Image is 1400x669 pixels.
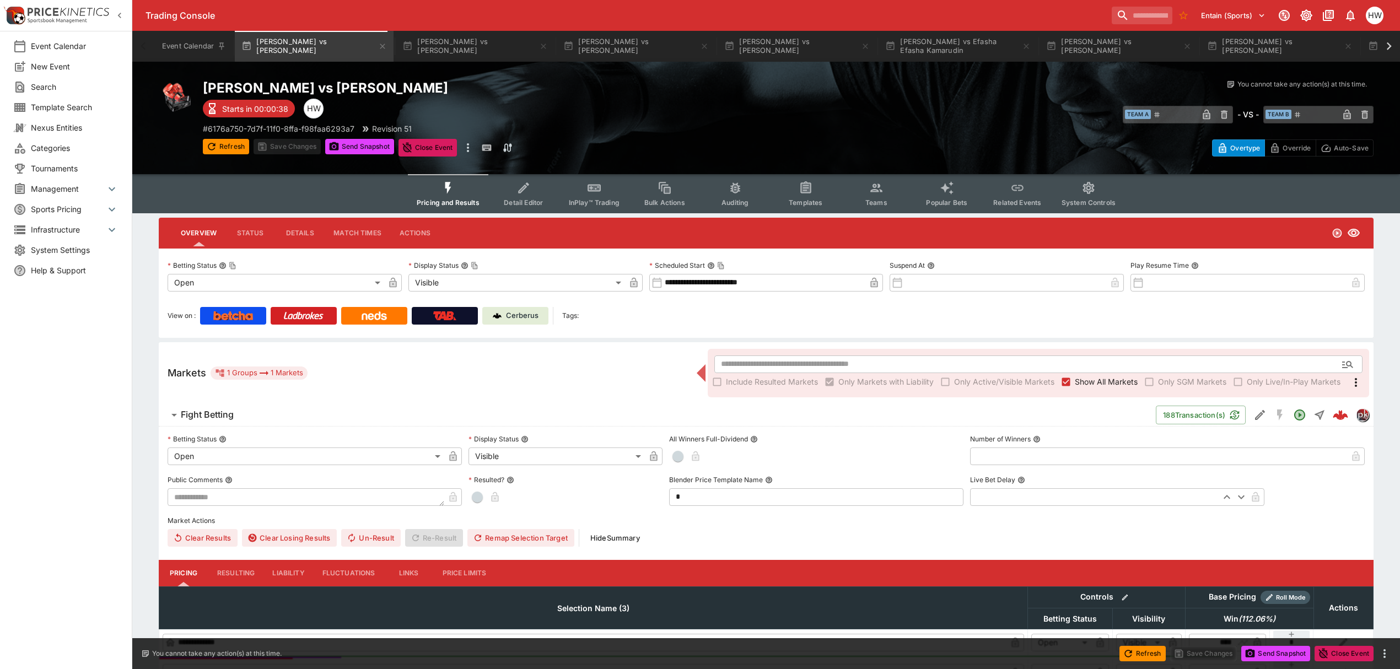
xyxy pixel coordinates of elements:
[208,560,263,586] button: Resulting
[471,262,478,269] button: Copy To Clipboard
[203,139,249,154] button: Refresh
[669,434,748,444] p: All Winners Full-Dividend
[31,224,105,235] span: Infrastructure
[31,183,105,195] span: Management
[1347,226,1360,240] svg: Visible
[390,220,440,246] button: Actions
[726,376,818,387] span: Include Resulted Markets
[1191,262,1199,269] button: Play Resume Time
[181,409,234,420] h6: Fight Betting
[399,139,457,157] button: Close Event
[865,198,887,207] span: Teams
[1075,376,1138,387] span: Show All Markets
[1237,109,1259,120] h6: - VS -
[168,475,223,484] p: Public Comments
[168,512,1365,529] label: Market Actions
[225,220,275,246] button: Status
[1270,405,1290,425] button: SGM Disabled
[408,261,459,270] p: Display Status
[1261,591,1310,604] div: Show/hide Price Roll mode configuration.
[1062,198,1116,207] span: System Controls
[159,79,194,115] img: boxing.png
[718,31,876,62] button: [PERSON_NAME] vs [PERSON_NAME]
[644,198,685,207] span: Bulk Actions
[1316,139,1374,157] button: Auto-Save
[469,475,504,484] p: Resulted?
[362,311,386,320] img: Neds
[405,529,463,547] span: Re-Result
[1338,354,1358,374] button: Open
[229,262,236,269] button: Copy To Clipboard
[31,101,119,113] span: Template Search
[954,376,1054,387] span: Only Active/Visible Markets
[1194,7,1272,24] button: Select Tenant
[506,310,539,321] p: Cerberus
[545,602,642,615] span: Selection Name (3)
[1332,228,1343,239] svg: Open
[222,103,288,115] p: Starts in 00:00:38
[1349,376,1363,389] svg: More
[433,311,456,320] img: TabNZ
[482,307,548,325] a: Cerberus
[275,220,325,246] button: Details
[408,274,625,292] div: Visible
[1293,408,1306,422] svg: Open
[970,434,1031,444] p: Number of Winners
[1334,142,1369,154] p: Auto-Save
[408,174,1124,213] div: Event type filters
[31,203,105,215] span: Sports Pricing
[926,198,967,207] span: Popular Bets
[838,376,934,387] span: Only Markets with Liability
[1264,139,1316,157] button: Override
[970,475,1015,484] p: Live Bet Delay
[1250,405,1270,425] button: Edit Detail
[1378,647,1391,660] button: more
[159,560,208,586] button: Pricing
[1283,142,1311,154] p: Override
[168,261,217,270] p: Betting Status
[1125,110,1151,119] span: Team A
[927,262,935,269] button: Suspend At
[434,560,496,586] button: Price Limits
[242,529,337,547] button: Clear Losing Results
[461,139,475,157] button: more
[1158,376,1226,387] span: Only SGM Markets
[1119,646,1166,661] button: Refresh
[31,61,119,72] span: New Event
[168,529,238,547] button: Clear Results
[1204,590,1261,604] div: Base Pricing
[1329,404,1351,426] a: f3dfb6d6-5464-4d57-b364-c1097fd187e8
[1363,3,1387,28] button: Harrison Walker
[146,10,1107,21] div: Trading Console
[203,123,354,134] p: Copy To Clipboard
[707,262,715,269] button: Scheduled StartCopy To Clipboard
[304,99,324,118] div: Harry Walker
[168,274,384,292] div: Open
[993,198,1041,207] span: Related Events
[1116,634,1164,651] div: Visible
[31,40,119,52] span: Event Calendar
[1340,6,1360,25] button: Notifications
[584,529,647,547] button: HideSummary
[1315,646,1374,661] button: Close Event
[890,261,925,270] p: Suspend At
[1356,409,1369,421] img: pricekinetics
[557,31,715,62] button: [PERSON_NAME] vs [PERSON_NAME]
[263,560,313,586] button: Liability
[1175,7,1192,24] button: No Bookmarks
[213,311,253,320] img: Betcha
[168,366,206,379] h5: Markets
[1333,407,1348,423] img: logo-cerberus--red.svg
[341,529,400,547] button: Un-Result
[168,307,196,325] label: View on :
[1118,590,1132,605] button: Bulk edit
[1130,261,1189,270] p: Play Resume Time
[28,8,109,16] img: PriceKinetics
[1230,142,1260,154] p: Overtype
[1356,408,1369,422] div: pricekinetics
[507,476,514,484] button: Resulted?
[1112,7,1172,24] input: search
[152,649,282,659] p: You cannot take any action(s) at this time.
[750,435,758,443] button: All Winners Full-Dividend
[469,447,645,465] div: Visible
